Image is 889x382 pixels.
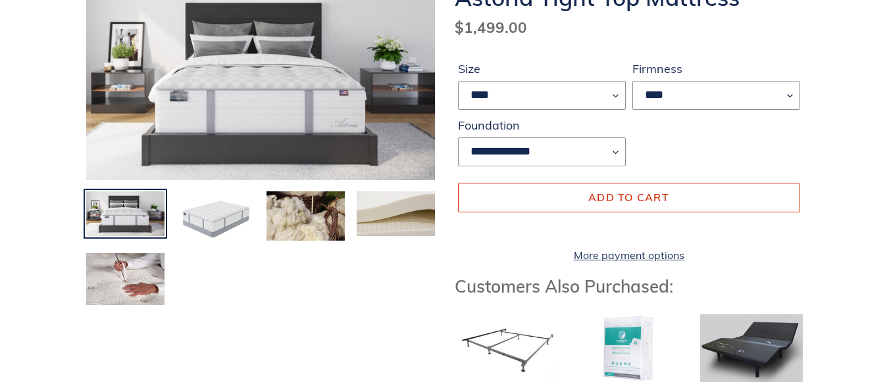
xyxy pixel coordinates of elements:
img: Load image into Gallery viewer, image-showing-process-of-hand-tufting [85,252,166,307]
a: More payment options [458,247,800,263]
h3: Customers Also Purchased: [455,276,803,297]
label: Firmness [632,60,800,78]
img: Load image into Gallery viewer, Natural-talalay-latex-comfort-layers [355,190,436,237]
span: Add to cart [588,191,669,204]
img: Load image into Gallery viewer, Astoria-latex-hybrid-mattress-and-foundation-angled-view [175,190,256,245]
img: Load image into Gallery viewer, Astoria-talalay-latex-hybrid-mattress-and-foundation [85,190,166,237]
img: Load image into Gallery viewer, Natural-wool-in-baskets [265,190,346,241]
span: $1,499.00 [455,18,527,37]
label: Foundation [458,116,626,134]
button: Add to cart [458,183,800,212]
label: Size [458,60,626,78]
